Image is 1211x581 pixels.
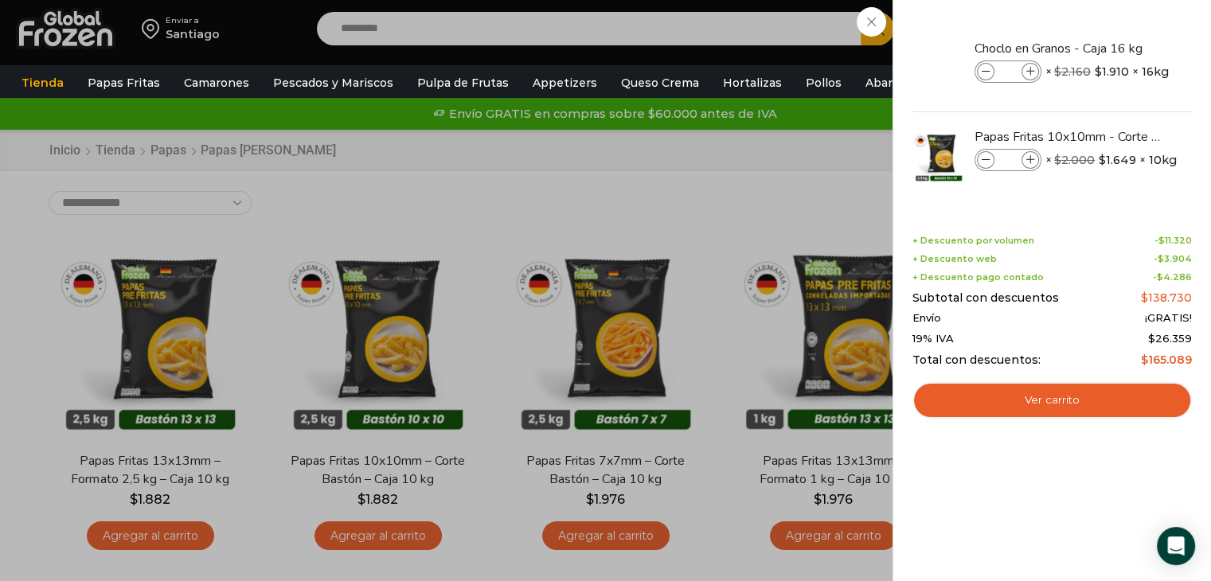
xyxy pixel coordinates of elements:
span: 26.359 [1148,332,1192,345]
span: ¡GRATIS! [1145,312,1192,325]
span: $ [1158,253,1164,264]
bdi: 11.320 [1158,235,1192,246]
span: + Descuento por volumen [912,236,1034,246]
span: × × 10kg [1045,149,1177,171]
span: - [1154,254,1192,264]
span: $ [1054,153,1061,167]
a: Queso Crema [613,68,707,98]
bdi: 1.649 [1099,152,1136,168]
div: Open Intercom Messenger [1157,527,1195,565]
bdi: 1.910 [1095,64,1129,80]
span: $ [1095,64,1102,80]
a: Papas Fritas 10x10mm - Corte Bastón - Caja 10 kg [975,128,1164,146]
a: Pollos [798,68,850,98]
bdi: 4.286 [1157,271,1192,283]
span: $ [1158,235,1165,246]
span: Total con descuentos: [912,353,1041,367]
span: Envío [912,312,941,325]
span: $ [1099,152,1106,168]
span: - [1153,272,1192,283]
input: Product quantity [996,151,1020,169]
a: Abarrotes [857,68,932,98]
span: $ [1148,332,1155,345]
a: Choclo en Granos - Caja 16 kg [975,40,1164,57]
bdi: 2.160 [1054,64,1091,79]
span: + Descuento web [912,254,997,264]
a: Ver carrito [912,382,1192,419]
a: Pescados y Mariscos [265,68,401,98]
span: - [1154,236,1192,246]
span: Subtotal con descuentos [912,291,1059,305]
span: $ [1157,271,1163,283]
input: Product quantity [996,63,1020,80]
bdi: 2.000 [1054,153,1095,167]
span: + Descuento pago contado [912,272,1044,283]
a: Papas Fritas [80,68,168,98]
a: Appetizers [525,68,605,98]
span: $ [1141,290,1148,305]
bdi: 3.904 [1158,253,1192,264]
span: × × 16kg [1045,60,1169,83]
bdi: 138.730 [1141,290,1192,305]
span: 19% IVA [912,333,954,345]
span: $ [1141,353,1148,367]
a: Pulpa de Frutas [409,68,517,98]
span: $ [1054,64,1061,79]
a: Tienda [14,68,72,98]
a: Hortalizas [715,68,790,98]
a: Camarones [176,68,257,98]
bdi: 165.089 [1141,353,1192,367]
